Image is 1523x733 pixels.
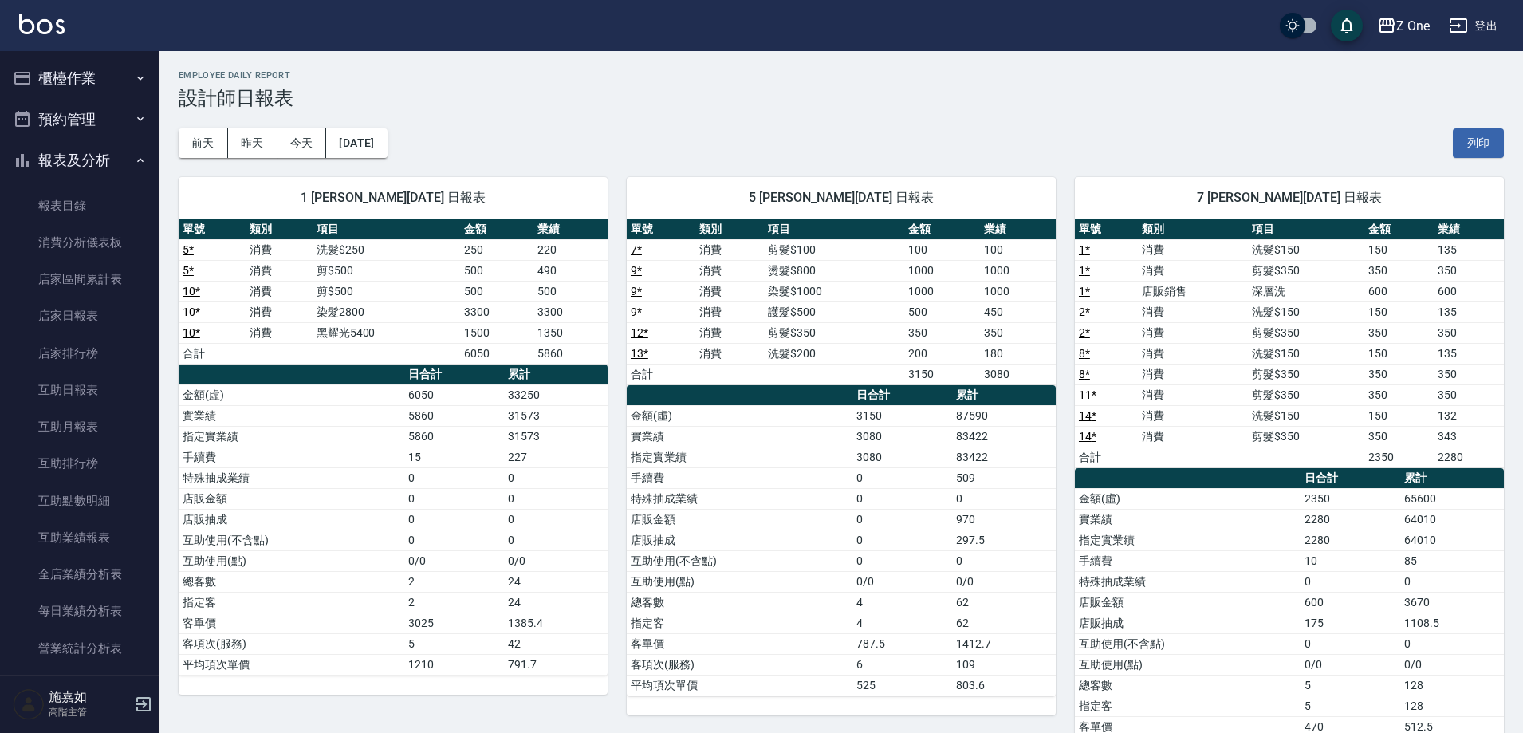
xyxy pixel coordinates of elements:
[952,550,1056,571] td: 0
[179,128,228,158] button: 前天
[1364,405,1434,426] td: 150
[179,70,1504,81] h2: Employee Daily Report
[6,667,153,703] a: 營業項目月分析表
[6,57,153,99] button: 櫃檯作業
[852,592,952,613] td: 4
[1400,530,1504,550] td: 64010
[627,364,695,384] td: 合計
[1248,343,1364,364] td: 洗髮$150
[19,14,65,34] img: Logo
[1364,343,1434,364] td: 150
[1400,509,1504,530] td: 64010
[1248,301,1364,322] td: 洗髮$150
[627,385,1056,696] table: a dense table
[1138,405,1248,426] td: 消費
[533,219,608,240] th: 業績
[764,322,904,343] td: 剪髮$350
[460,239,534,260] td: 250
[1442,11,1504,41] button: 登出
[1364,301,1434,322] td: 150
[504,365,608,385] th: 累計
[852,405,952,426] td: 3150
[980,322,1056,343] td: 350
[179,343,246,364] td: 合計
[952,675,1056,696] td: 803.6
[1400,675,1504,696] td: 128
[404,633,504,654] td: 5
[246,281,313,301] td: 消費
[1138,364,1248,384] td: 消費
[952,530,1056,550] td: 297.5
[404,613,504,633] td: 3025
[852,426,952,447] td: 3080
[404,530,504,550] td: 0
[313,239,460,260] td: 洗髮$250
[627,613,852,633] td: 指定客
[1434,301,1504,322] td: 135
[627,488,852,509] td: 特殊抽成業績
[695,219,764,240] th: 類別
[1248,384,1364,405] td: 剪髮$350
[6,372,153,408] a: 互助日報表
[904,343,980,364] td: 200
[504,592,608,613] td: 24
[1301,571,1400,592] td: 0
[852,447,952,467] td: 3080
[904,301,980,322] td: 500
[952,592,1056,613] td: 62
[1248,281,1364,301] td: 深層洗
[1400,654,1504,675] td: 0/0
[228,128,277,158] button: 昨天
[6,187,153,224] a: 報表目錄
[533,281,608,301] td: 500
[179,571,404,592] td: 總客數
[980,219,1056,240] th: 業績
[1364,239,1434,260] td: 150
[1075,219,1138,240] th: 單號
[404,488,504,509] td: 0
[1075,509,1301,530] td: 實業績
[1075,613,1301,633] td: 店販抽成
[1301,488,1400,509] td: 2350
[404,405,504,426] td: 5860
[460,219,534,240] th: 金額
[1248,364,1364,384] td: 剪髮$350
[764,219,904,240] th: 項目
[1301,696,1400,716] td: 5
[198,190,588,206] span: 1 [PERSON_NAME][DATE] 日報表
[1400,468,1504,489] th: 累計
[1371,10,1436,42] button: Z One
[504,654,608,675] td: 791.7
[404,384,504,405] td: 6050
[952,633,1056,654] td: 1412.7
[1396,16,1430,36] div: Z One
[852,571,952,592] td: 0/0
[460,281,534,301] td: 500
[313,322,460,343] td: 黑耀光5400
[460,260,534,281] td: 500
[852,654,952,675] td: 6
[404,592,504,613] td: 2
[627,530,852,550] td: 店販抽成
[404,550,504,571] td: 0/0
[952,509,1056,530] td: 970
[533,322,608,343] td: 1350
[179,613,404,633] td: 客單價
[1075,592,1301,613] td: 店販金額
[695,301,764,322] td: 消費
[179,219,608,365] table: a dense table
[1400,592,1504,613] td: 3670
[1301,530,1400,550] td: 2280
[852,633,952,654] td: 787.5
[1434,322,1504,343] td: 350
[764,260,904,281] td: 燙髮$800
[6,335,153,372] a: 店家排行榜
[404,467,504,488] td: 0
[1434,426,1504,447] td: 343
[852,467,952,488] td: 0
[1400,488,1504,509] td: 65600
[277,128,327,158] button: 今天
[1075,571,1301,592] td: 特殊抽成業績
[1075,633,1301,654] td: 互助使用(不含點)
[1364,260,1434,281] td: 350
